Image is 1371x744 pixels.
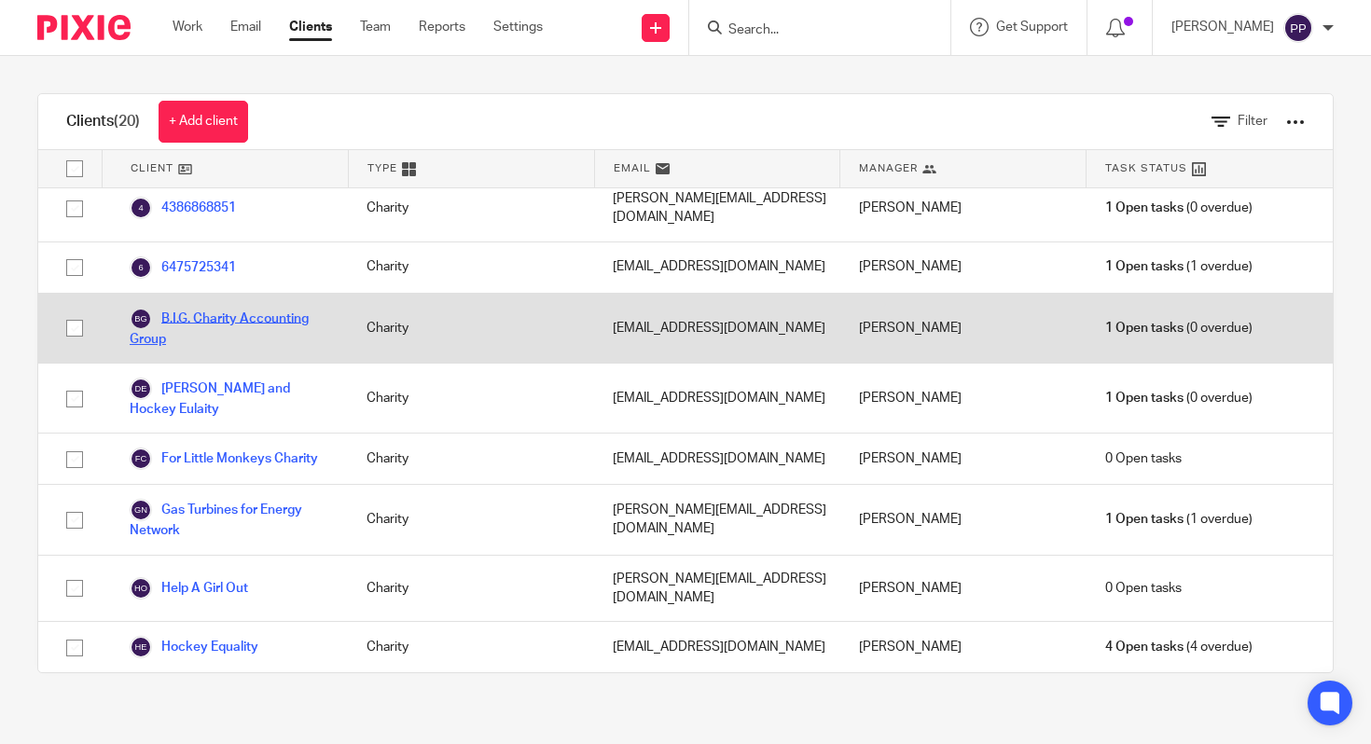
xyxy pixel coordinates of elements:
[130,636,152,658] img: svg%3E
[840,364,1087,433] div: [PERSON_NAME]
[1171,18,1274,36] p: [PERSON_NAME]
[1105,199,1184,217] span: 1 Open tasks
[840,434,1087,484] div: [PERSON_NAME]
[1105,319,1253,338] span: (0 overdue)
[66,112,140,131] h1: Clients
[348,556,594,622] div: Charity
[114,114,140,129] span: (20)
[1105,199,1253,217] span: (0 overdue)
[348,622,594,672] div: Charity
[1105,638,1253,656] span: (4 overdue)
[130,499,329,540] a: Gas Turbines for Energy Network
[130,577,152,599] img: svg%3E
[840,622,1087,672] div: [PERSON_NAME]
[37,15,131,40] img: Pixie
[1105,319,1184,338] span: 1 Open tasks
[159,101,248,143] a: + Add client
[130,308,152,330] img: svg%3E
[130,256,236,279] a: 6475725341
[130,197,152,219] img: svg%3E
[840,175,1087,241] div: [PERSON_NAME]
[348,434,594,484] div: Charity
[840,556,1087,622] div: [PERSON_NAME]
[348,364,594,433] div: Charity
[1105,510,1184,529] span: 1 Open tasks
[130,378,152,400] img: svg%3E
[996,21,1068,34] span: Get Support
[130,448,152,470] img: svg%3E
[594,622,840,672] div: [EMAIL_ADDRESS][DOMAIN_NAME]
[859,160,918,176] span: Manager
[130,197,236,219] a: 4386868851
[594,485,840,554] div: [PERSON_NAME][EMAIL_ADDRESS][DOMAIN_NAME]
[1105,257,1253,276] span: (1 overdue)
[594,364,840,433] div: [EMAIL_ADDRESS][DOMAIN_NAME]
[493,18,543,36] a: Settings
[594,434,840,484] div: [EMAIL_ADDRESS][DOMAIN_NAME]
[348,485,594,554] div: Charity
[1105,638,1184,656] span: 4 Open tasks
[840,294,1087,363] div: [PERSON_NAME]
[727,22,894,39] input: Search
[367,160,397,176] span: Type
[1105,257,1184,276] span: 1 Open tasks
[131,160,173,176] span: Client
[1105,389,1253,407] span: (0 overdue)
[130,577,248,599] a: Help A Girl Out
[1105,389,1184,407] span: 1 Open tasks
[348,294,594,363] div: Charity
[1105,160,1187,176] span: Task Status
[840,242,1087,293] div: [PERSON_NAME]
[419,18,465,36] a: Reports
[594,175,840,241] div: [PERSON_NAME][EMAIL_ADDRESS][DOMAIN_NAME]
[360,18,391,36] a: Team
[840,485,1087,554] div: [PERSON_NAME]
[1283,13,1313,43] img: svg%3E
[1238,115,1267,128] span: Filter
[130,308,329,349] a: B.I.G. Charity Accounting Group
[130,636,258,658] a: Hockey Equality
[1105,449,1182,468] span: 0 Open tasks
[57,151,92,186] input: Select all
[1105,510,1253,529] span: (1 overdue)
[594,556,840,622] div: [PERSON_NAME][EMAIL_ADDRESS][DOMAIN_NAME]
[230,18,261,36] a: Email
[1105,579,1182,598] span: 0 Open tasks
[130,448,318,470] a: For Little Monkeys Charity
[614,160,651,176] span: Email
[173,18,202,36] a: Work
[289,18,332,36] a: Clients
[130,499,152,521] img: svg%3E
[348,175,594,241] div: Charity
[594,242,840,293] div: [EMAIL_ADDRESS][DOMAIN_NAME]
[348,242,594,293] div: Charity
[130,256,152,279] img: svg%3E
[130,378,329,419] a: [PERSON_NAME] and Hockey Eulaity
[594,294,840,363] div: [EMAIL_ADDRESS][DOMAIN_NAME]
